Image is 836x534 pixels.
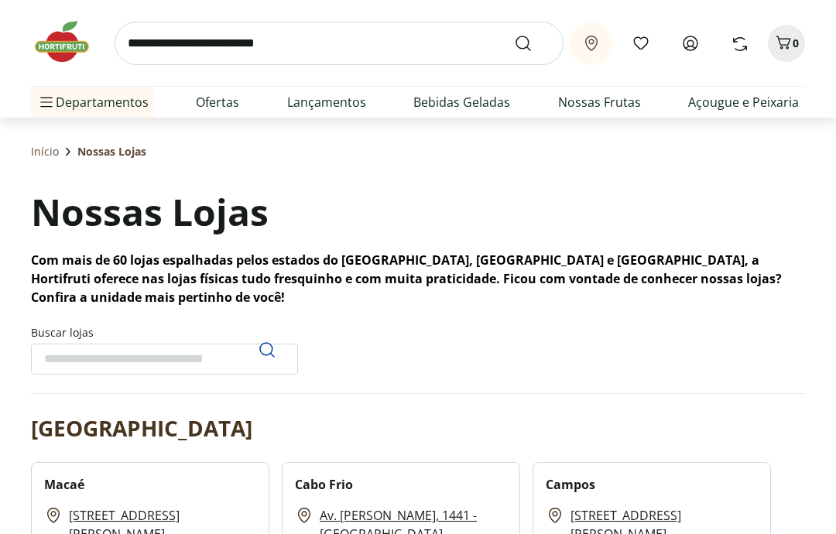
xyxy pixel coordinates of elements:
[558,93,641,111] a: Nossas Frutas
[31,144,59,159] a: Início
[115,22,564,65] input: search
[77,144,146,159] span: Nossas Lojas
[287,93,366,111] a: Lançamentos
[31,19,108,65] img: Hortifruti
[37,84,56,121] button: Menu
[44,475,84,494] h2: Macaé
[31,344,298,375] input: Buscar lojasPesquisar
[37,84,149,121] span: Departamentos
[793,36,799,50] span: 0
[31,186,269,238] h1: Nossas Lojas
[248,331,286,368] button: Pesquisar
[688,93,799,111] a: Açougue e Peixaria
[514,34,551,53] button: Submit Search
[413,93,510,111] a: Bebidas Geladas
[768,25,805,62] button: Carrinho
[31,412,252,443] h2: [GEOGRAPHIC_DATA]
[31,251,805,306] p: Com mais de 60 lojas espalhadas pelos estados do [GEOGRAPHIC_DATA], [GEOGRAPHIC_DATA] e [GEOGRAPH...
[31,325,298,375] label: Buscar lojas
[546,475,595,494] h2: Campos
[295,475,353,494] h2: Cabo Frio
[196,93,239,111] a: Ofertas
